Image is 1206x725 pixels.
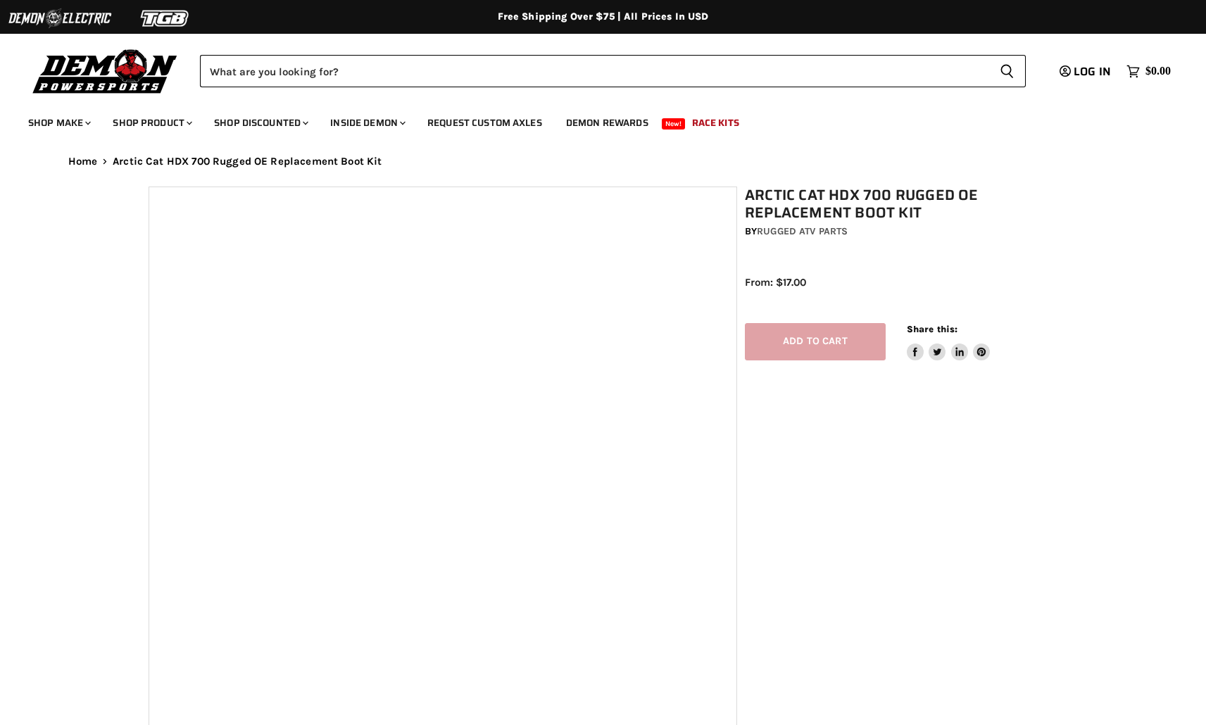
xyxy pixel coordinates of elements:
[907,323,991,360] aside: Share this:
[18,103,1167,137] ul: Main menu
[681,108,750,137] a: Race Kits
[28,46,182,96] img: Demon Powersports
[113,156,382,168] span: Arctic Cat HDX 700 Rugged OE Replacement Boot Kit
[745,187,1066,222] h1: Arctic Cat HDX 700 Rugged OE Replacement Boot Kit
[40,11,1167,23] div: Free Shipping Over $75 | All Prices In USD
[200,55,1026,87] form: Product
[1053,65,1119,78] a: Log in
[555,108,659,137] a: Demon Rewards
[200,55,988,87] input: Search
[745,224,1066,239] div: by
[113,5,218,32] img: TGB Logo 2
[320,108,414,137] a: Inside Demon
[1119,61,1178,82] a: $0.00
[40,156,1167,168] nav: Breadcrumbs
[7,5,113,32] img: Demon Electric Logo 2
[1145,65,1171,78] span: $0.00
[757,225,848,237] a: Rugged ATV Parts
[102,108,201,137] a: Shop Product
[988,55,1026,87] button: Search
[907,324,957,334] span: Share this:
[68,156,98,168] a: Home
[18,108,99,137] a: Shop Make
[417,108,553,137] a: Request Custom Axles
[203,108,317,137] a: Shop Discounted
[662,118,686,130] span: New!
[1074,63,1111,80] span: Log in
[745,276,806,289] span: From: $17.00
